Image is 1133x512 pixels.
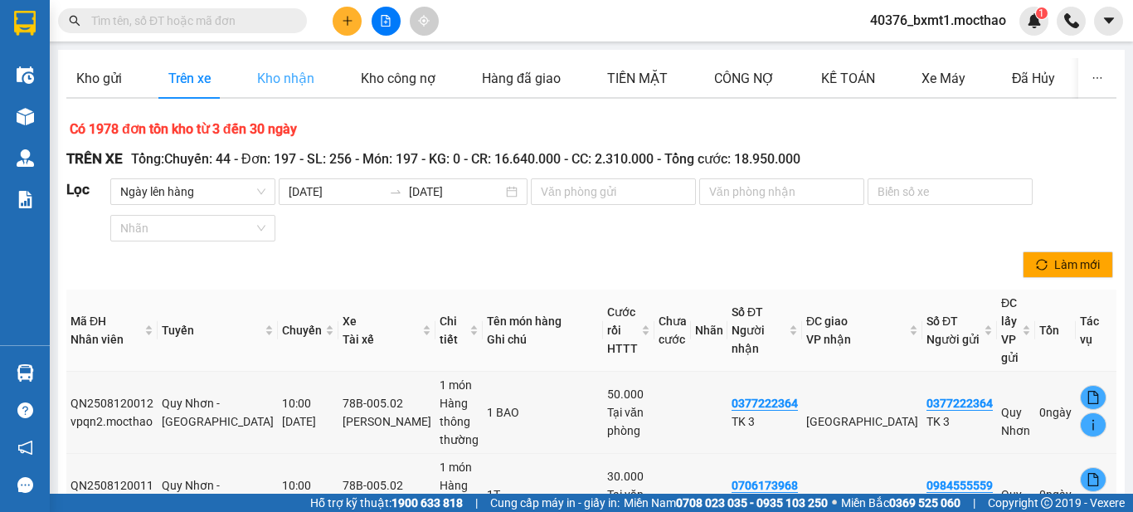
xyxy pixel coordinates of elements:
[71,315,106,328] span: Mã ĐH
[732,324,765,355] span: Người nhận
[17,108,34,125] img: warehouse-icon
[695,321,723,339] div: Nhãn
[76,68,122,89] div: Kho gửi
[1080,467,1106,492] button: file
[1001,406,1030,437] span: Quy Nhơn
[821,68,875,89] div: KẾ TOÁN
[343,397,403,410] span: 78B-005.02
[732,415,755,428] span: TK 3
[1041,497,1053,509] span: copyright
[282,321,322,339] div: Chuyến
[841,494,960,512] span: Miền Bắc
[926,397,993,411] span: 0377222364
[1001,333,1019,364] span: VP gửi
[1036,259,1048,272] span: sync
[1012,68,1056,89] div: Đã Hủy
[659,312,687,349] div: Chưa cước
[71,415,153,428] span: vpqn2.mocthao
[361,68,435,89] div: Kho công nợ
[1064,13,1079,28] img: phone-icon
[17,477,33,493] span: message
[1080,412,1106,437] button: info
[1080,385,1106,410] button: file
[342,15,353,27] span: plus
[732,305,763,319] span: Số ĐT
[487,488,500,501] span: 1T
[1023,251,1113,278] button: syncLàm mới
[1101,13,1116,28] span: caret-down
[832,500,837,506] span: ⚪️
[343,415,431,428] span: [PERSON_NAME]
[91,12,287,30] input: Tìm tên, số ĐT hoặc mã đơn
[17,191,34,208] img: solution-icon
[333,7,362,36] button: plus
[440,312,466,349] span: Chi tiết
[120,179,265,204] span: Ngày lên hàng
[282,397,311,410] span: 10:00
[131,151,800,167] span: Tổng: Chuyến: 44 - Đơn: 197 - SL: 256 - Món: 197 - KG: 0 - CR: 16.640.000 - CC: 2.310.000 - Tổn...
[482,68,561,89] div: Hàng đã giao
[343,315,357,328] span: Xe
[676,496,828,510] strong: 0708 023 035 - 0935 103 250
[926,333,980,346] span: Người gửi
[310,494,463,512] span: Hỗ trợ kỹ thuật:
[14,11,36,36] img: logo-vxr
[289,183,382,201] input: Ngày bắt đầu
[71,333,124,346] span: Nhân viên
[17,402,33,418] span: question-circle
[926,415,950,428] span: TK 3
[1039,403,1072,422] div: 0 ngày
[607,470,644,483] span: 30.000
[389,185,402,198] span: swap-right
[257,68,314,89] div: Kho nhận
[17,149,34,167] img: warehouse-icon
[380,15,391,27] span: file-add
[440,376,479,449] div: 1 món
[926,479,993,493] span: 0984555559
[1094,7,1123,36] button: caret-down
[607,68,668,89] div: TIỀN MẶT
[1076,290,1116,372] th: Tác vụ
[1039,485,1072,504] div: 0 ngày
[624,494,828,512] span: Miền Nam
[926,315,958,328] span: Số ĐT
[17,440,33,456] span: notification
[714,68,775,89] div: CÔNG NỢ
[490,494,620,512] span: Cung cấp máy in - giấy in:
[66,150,123,167] span: TRÊN XE
[168,68,211,89] div: Trên xe
[17,364,34,382] img: warehouse-icon
[1036,7,1048,19] sup: 1
[409,183,503,201] input: Ngày kết thúc
[732,479,798,493] span: 0706173968
[70,121,297,137] b: Có 1978 đơn tồn kho từ 3 đến 30 ngày
[973,494,975,512] span: |
[1027,13,1042,28] img: icon-new-feature
[17,66,34,84] img: warehouse-icon
[889,496,960,510] strong: 0369 525 060
[162,321,261,339] div: Tuyến
[418,15,430,27] span: aim
[475,494,478,512] span: |
[282,415,316,428] span: [DATE]
[607,305,635,337] span: Cước rồi
[806,333,851,346] span: VP nhận
[607,406,644,437] span: Tại văn phòng
[69,15,80,27] span: search
[410,7,439,36] button: aim
[343,479,403,492] span: 78B-005.02
[487,406,519,419] span: 1 BAO
[607,342,638,355] span: HTTT
[1092,72,1103,84] span: ellipsis
[71,397,153,410] span: QN2508120012
[1001,296,1017,328] span: ĐC lấy
[806,415,918,428] span: [GEOGRAPHIC_DATA]
[1081,418,1106,432] span: info
[1081,473,1106,486] span: file
[391,496,463,510] strong: 1900 633 818
[1039,324,1059,337] span: Tồn
[1054,256,1100,274] span: Làm mới
[66,181,90,197] span: Lọc
[343,333,374,346] span: Tài xế
[71,479,153,492] span: QN2508120011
